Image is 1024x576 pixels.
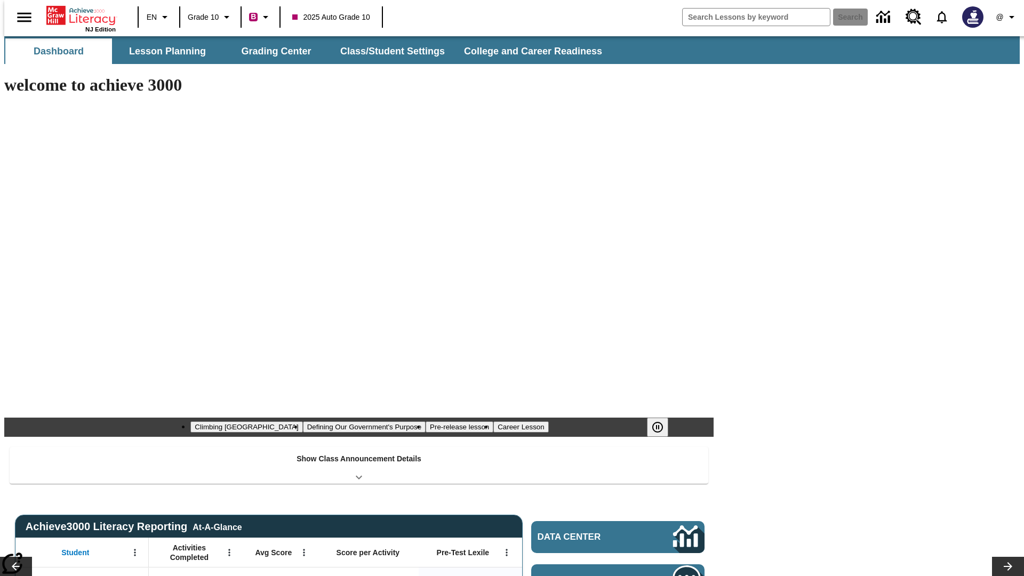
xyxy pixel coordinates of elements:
button: Open Menu [221,545,237,561]
div: SubNavbar [4,36,1020,64]
span: Score per Activity [337,548,400,557]
span: Activities Completed [154,543,225,562]
span: Pre-Test Lexile [437,548,490,557]
button: Grading Center [223,38,330,64]
button: Open side menu [9,2,40,33]
span: B [251,10,256,23]
a: Resource Center, Will open in new tab [899,3,928,31]
button: Slide 3 Pre-release lesson [426,421,493,433]
span: 2025 Auto Grade 10 [292,12,370,23]
span: EN [147,12,157,23]
input: search field [683,9,830,26]
button: Class/Student Settings [332,38,453,64]
button: Slide 4 Career Lesson [493,421,548,433]
button: Boost Class color is violet red. Change class color [245,7,276,27]
button: Open Menu [296,545,312,561]
a: Home [46,5,116,26]
span: Grade 10 [188,12,219,23]
button: Dashboard [5,38,112,64]
div: Pause [647,418,679,437]
button: College and Career Readiness [455,38,611,64]
button: Lesson carousel, Next [992,557,1024,576]
button: Open Menu [499,545,515,561]
div: SubNavbar [4,38,612,64]
button: Slide 1 Climbing Mount Tai [190,421,302,433]
p: Show Class Announcement Details [297,453,421,465]
button: Pause [647,418,668,437]
button: Profile/Settings [990,7,1024,27]
button: Select a new avatar [956,3,990,31]
a: Data Center [531,521,705,553]
h1: welcome to achieve 3000 [4,75,714,95]
span: @ [996,12,1003,23]
div: At-A-Glance [193,521,242,532]
button: Language: EN, Select a language [142,7,176,27]
button: Lesson Planning [114,38,221,64]
span: Data Center [538,532,637,542]
span: Student [61,548,89,557]
span: Achieve3000 Literacy Reporting [26,521,242,533]
button: Grade: Grade 10, Select a grade [183,7,237,27]
img: Avatar [962,6,983,28]
span: NJ Edition [85,26,116,33]
a: Notifications [928,3,956,31]
span: Avg Score [255,548,292,557]
button: Open Menu [127,545,143,561]
div: Home [46,4,116,33]
a: Data Center [870,3,899,32]
div: Show Class Announcement Details [10,447,708,484]
button: Slide 2 Defining Our Government's Purpose [303,421,426,433]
